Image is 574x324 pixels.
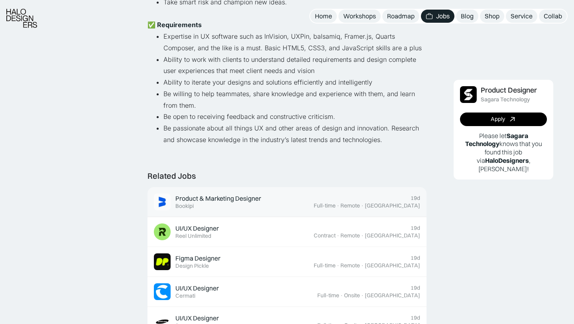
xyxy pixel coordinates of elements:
[175,314,219,322] div: UI/UX Designer
[461,12,474,20] div: Blog
[460,113,547,126] a: Apply
[175,233,211,239] div: Reel Unlimited
[361,262,364,269] div: ·
[460,132,547,173] p: Please let knows that you found this job via , [PERSON_NAME]!
[314,262,336,269] div: Full-time
[147,187,427,217] a: Job ImageProduct & Marketing DesignerBookipi19dFull-time·Remote·[GEOGRAPHIC_DATA]
[163,88,427,111] li: Be willing to help teammates, share knowledge and experience with them, and learn from them.
[539,10,567,23] a: Collab
[147,217,427,247] a: Job ImageUI/UX DesignerReel Unlimited19dContract·Remote·[GEOGRAPHIC_DATA]
[147,21,202,29] strong: ✅ Requirements
[163,77,427,88] li: Ability to iterate your designs and solutions efficiently and intelligently
[421,10,454,23] a: Jobs
[163,122,427,146] li: Be passionate about all things UX and other areas of design and innovation. Research and showcase...
[361,202,364,209] div: ·
[361,232,364,239] div: ·
[365,292,420,299] div: [GEOGRAPHIC_DATA]
[175,203,194,209] div: Bookipi
[411,284,420,291] div: 19d
[154,283,171,300] img: Job Image
[481,96,530,103] div: Sagara Technology
[175,284,219,292] div: UI/UX Designer
[365,202,420,209] div: [GEOGRAPHIC_DATA]
[314,232,336,239] div: Contract
[340,202,360,209] div: Remote
[147,171,196,181] div: Related Jobs
[147,247,427,277] a: Job ImageFigma DesignerDesign Pickle19dFull-time·Remote·[GEOGRAPHIC_DATA]
[175,254,220,263] div: Figma Designer
[175,194,261,203] div: Product & Marketing Designer
[338,10,381,23] a: Workshops
[175,292,195,299] div: Cermati
[511,12,533,20] div: Service
[344,292,360,299] div: Onsite
[314,202,336,209] div: Full-time
[481,86,537,95] div: Product Designer
[154,194,171,210] img: Job Image
[544,12,562,20] div: Collab
[382,10,419,23] a: Roadmap
[411,255,420,261] div: 19d
[485,12,499,20] div: Shop
[411,195,420,202] div: 19d
[315,12,332,20] div: Home
[365,262,420,269] div: [GEOGRAPHIC_DATA]
[163,111,427,122] li: Be open to receiving feedback and constructive criticism.
[411,225,420,231] div: 19d
[460,86,477,103] img: Job Image
[336,232,340,239] div: ·
[485,156,529,164] b: HaloDesigners
[411,314,420,321] div: 19d
[365,232,420,239] div: [GEOGRAPHIC_DATA]
[147,8,427,19] p: ‍
[340,292,343,299] div: ·
[436,12,450,20] div: Jobs
[506,10,537,23] a: Service
[387,12,415,20] div: Roadmap
[340,232,360,239] div: Remote
[175,263,209,269] div: Design Pickle
[163,31,427,54] li: Expertise in UX software such as InVision, UXPin, balsamiq, Framer.js, Quarts Composer, and the l...
[456,10,478,23] a: Blog
[163,54,427,77] li: Ability to work with clients to understand detailed requirements and design complete user experie...
[336,262,340,269] div: ·
[343,12,376,20] div: Workshops
[154,253,171,270] img: Job Image
[175,224,219,233] div: UI/UX Designer
[317,292,339,299] div: Full-time
[480,10,504,23] a: Shop
[465,132,528,148] b: Sagara Technology
[361,292,364,299] div: ·
[340,262,360,269] div: Remote
[310,10,337,23] a: Home
[154,223,171,240] img: Job Image
[491,116,505,122] div: Apply
[336,202,340,209] div: ·
[147,277,427,307] a: Job ImageUI/UX DesignerCermati19dFull-time·Onsite·[GEOGRAPHIC_DATA]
